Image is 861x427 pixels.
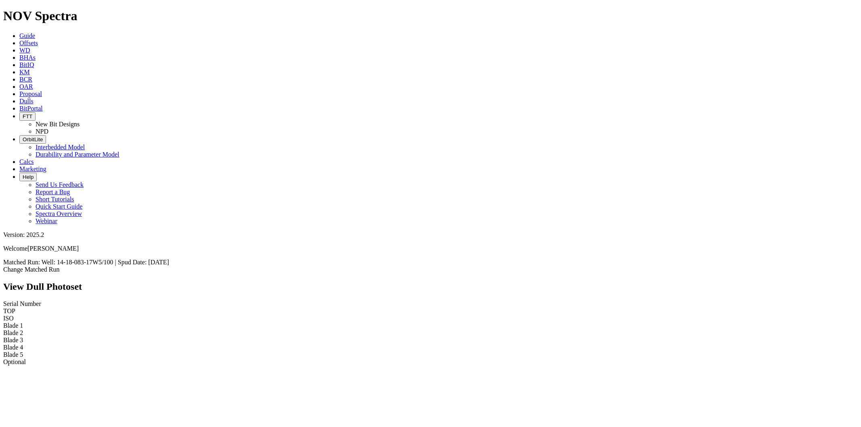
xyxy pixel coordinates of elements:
a: Offsets [19,40,38,46]
span: Blade 3 [3,337,23,343]
a: Spectra Overview [36,210,82,217]
a: BHAs [19,54,36,61]
a: Durability and Parameter Model [36,151,119,158]
button: Help [19,173,37,181]
span: ISO [3,315,14,322]
p: Welcome [3,245,858,252]
a: Marketing [19,165,46,172]
a: Interbedded Model [36,144,85,151]
a: Report a Bug [36,188,70,195]
span: TOP [3,308,15,314]
button: OrbitLite [19,135,46,144]
span: Optional [3,358,26,365]
a: OAR [19,83,33,90]
a: Guide [19,32,35,39]
a: WD [19,47,30,54]
span: [PERSON_NAME] [27,245,79,252]
h1: NOV Spectra [3,8,858,23]
span: Blade 2 [3,329,23,336]
span: Serial Number [3,300,41,307]
span: OrbitLite [23,136,43,142]
a: BCR [19,76,32,83]
a: NPD [36,128,48,135]
span: Help [23,174,34,180]
a: Dulls [19,98,34,105]
button: FTT [19,112,36,121]
div: Version: 2025.2 [3,231,858,239]
a: New Bit Designs [36,121,80,128]
a: Proposal [19,90,42,97]
span: Well: 14-18-083-17W5/100 | Spud Date: [DATE] [42,259,169,266]
span: Blade 5 [3,351,23,358]
h2: View Dull Photoset [3,281,858,292]
a: Calcs [19,158,34,165]
span: Blade 4 [3,344,23,351]
a: Send Us Feedback [36,181,84,188]
a: Quick Start Guide [36,203,82,210]
span: Matched Run: [3,259,40,266]
a: BitPortal [19,105,43,112]
a: Webinar [36,218,57,224]
a: BitIQ [19,61,34,68]
a: Short Tutorials [36,196,74,203]
span: Blade 1 [3,322,23,329]
span: FTT [23,113,32,119]
a: Change Matched Run [3,266,60,273]
a: KM [19,69,30,75]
